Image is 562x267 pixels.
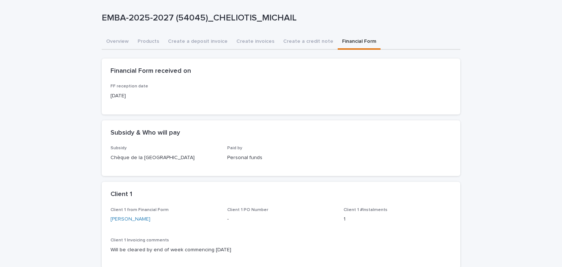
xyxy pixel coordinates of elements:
a: [PERSON_NAME] [110,215,150,223]
button: Financial Form [338,34,381,50]
span: Client 1 Invoicing comments [110,238,169,242]
p: [DATE] [110,92,218,100]
p: - [227,215,335,223]
p: Chèque de la [GEOGRAPHIC_DATA] [110,154,218,162]
span: Paid by [227,146,242,150]
h2: Financial Form received on [110,67,191,75]
p: Personal funds [227,154,335,162]
button: Overview [102,34,133,50]
h2: Client 1 [110,191,132,199]
p: 1 [344,215,452,223]
h2: Subsidy & Who will pay [110,129,180,137]
button: Create a deposit invoice [164,34,232,50]
p: EMBA-2025-2027 (54045)_CHELIOTIS_MICHAIL [102,13,457,23]
p: Will be cleared by end of week commencing [DATE] [110,246,452,254]
span: Client 1 from Financial Form [110,208,169,212]
span: Client 1 #Instalments [344,208,387,212]
span: Subsidy [110,146,127,150]
button: Create a credit note [279,34,338,50]
span: Client 1 PO Number [227,208,268,212]
button: Create invoices [232,34,279,50]
button: Products [133,34,164,50]
span: FF reception date [110,84,148,89]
